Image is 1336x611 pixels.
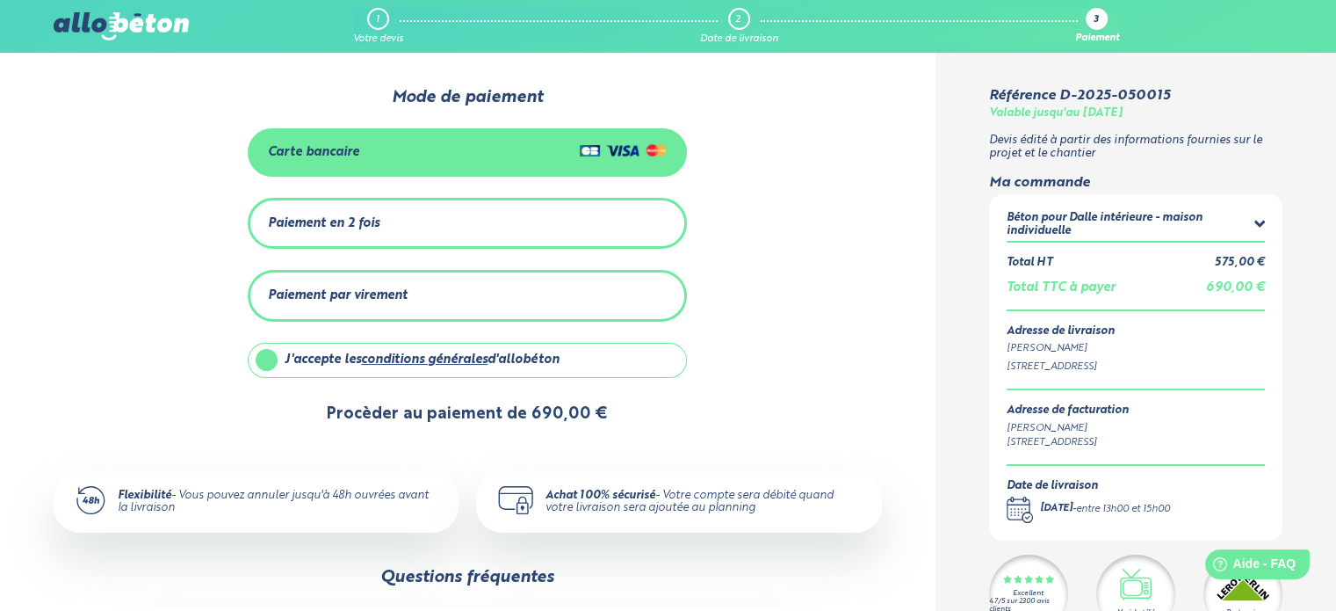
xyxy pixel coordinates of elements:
p: Devis édité à partir des informations fournies sur le projet et le chantier [989,135,1283,160]
div: Béton pour Dalle intérieure - maison individuelle [1007,212,1254,237]
div: [STREET_ADDRESS] [1007,360,1266,375]
div: Référence D-2025-050015 [989,88,1170,104]
div: Valable jusqu'au [DATE] [989,107,1123,120]
button: Procèder au paiement de 690,00 € [309,392,625,437]
div: Adresse de livraison [1007,325,1266,338]
a: 1 Votre devis [353,8,403,45]
div: [PERSON_NAME] [1007,341,1266,356]
div: Paiement en 2 fois [268,216,379,231]
a: 3 Paiement [1074,8,1118,45]
a: conditions générales [361,353,487,366]
div: - Vous pouvez annuler jusqu'à 48h ouvrées avant la livraison [118,490,438,515]
div: [STREET_ADDRESS] [1007,435,1129,450]
div: Ma commande [989,175,1283,191]
div: Excellent [1013,590,1044,598]
div: Votre devis [353,33,403,45]
div: [DATE] [1040,502,1072,517]
div: Total HT [1007,257,1052,270]
div: Total TTC à payer [1007,280,1116,295]
div: entre 13h00 et 15h00 [1076,502,1170,517]
div: Paiement [1074,33,1118,45]
div: Adresse de facturation [1007,404,1129,418]
img: Cartes de crédit [580,140,667,161]
summary: Béton pour Dalle intérieure - maison individuelle [1007,212,1266,241]
div: Paiement par virement [268,288,408,303]
strong: Achat 100% sécurisé [545,490,655,501]
div: J'accepte les d'allobéton [285,353,560,367]
div: Date de livraison [1007,480,1170,493]
a: 2 Date de livraison [700,8,778,45]
div: - [1040,502,1170,517]
div: [PERSON_NAME] [1007,421,1129,436]
span: 690,00 € [1206,281,1265,294]
img: allobéton [54,12,189,40]
div: Questions fréquentes [380,568,554,587]
div: Mode de paiement [219,88,716,107]
strong: Flexibilité [118,490,171,501]
div: 2 [735,14,740,25]
div: Carte bancaire [268,145,359,160]
div: 3 [1093,15,1098,26]
div: Date de livraison [700,33,778,45]
div: 575,00 € [1215,257,1265,270]
iframe: Help widget launcher [1180,542,1317,592]
div: 1 [376,14,379,25]
div: - Votre compte sera débité quand votre livraison sera ajoutée au planning [545,490,861,515]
